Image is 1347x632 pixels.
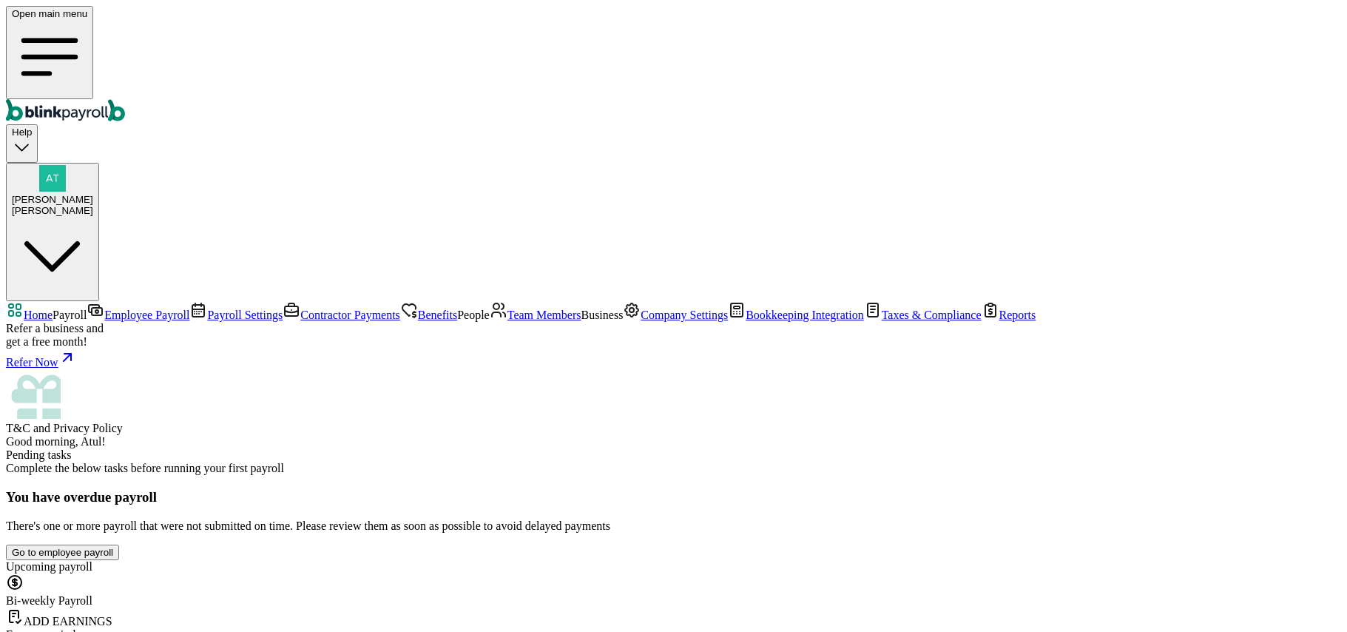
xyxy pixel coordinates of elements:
[6,435,106,448] span: Good morning, Atul!
[864,309,982,321] a: Taxes & Compliance
[641,309,728,321] span: Company Settings
[6,349,1341,369] a: Refer Now
[6,309,53,321] a: Home
[6,422,123,434] span: and
[283,309,400,321] a: Contractor Payments
[490,309,581,321] a: Team Members
[207,309,283,321] span: Payroll Settings
[6,520,1341,533] p: There's one or more payroll that were not submitted on time. Please review them as soon as possib...
[6,489,1341,505] h3: You have overdue payroll
[6,608,1341,628] div: ADD EARNINGS
[12,547,113,558] div: Go to employee payroll
[6,462,284,474] span: Complete the below tasks before running your first payroll
[6,594,92,607] span: Bi-weekly Payroll
[882,309,982,321] span: Taxes & Compliance
[1101,472,1347,632] iframe: Chat Widget
[53,309,87,321] span: Payroll
[53,422,123,434] span: Privacy Policy
[581,309,623,321] span: Business
[6,163,99,302] button: [PERSON_NAME][PERSON_NAME]
[104,309,189,321] span: Employee Payroll
[24,309,53,321] span: Home
[999,309,1036,321] span: Reports
[6,560,92,573] span: Upcoming payroll
[418,309,457,321] span: Benefits
[400,309,457,321] a: Benefits
[12,194,93,205] span: [PERSON_NAME]
[12,205,93,216] div: [PERSON_NAME]
[746,309,864,321] span: Bookkeeping Integration
[87,309,189,321] a: Employee Payroll
[6,422,30,434] span: T&C
[6,6,1341,124] nav: Global
[982,309,1036,321] a: Reports
[6,448,1341,462] div: Pending tasks
[300,309,400,321] span: Contractor Payments
[12,127,32,138] span: Help
[6,322,1341,349] div: Refer a business and get a free month!
[728,309,864,321] a: Bookkeeping Integration
[6,124,38,162] button: Help
[6,545,119,560] button: Go to employee payroll
[6,301,1341,435] nav: Sidebar
[457,309,490,321] span: People
[623,309,728,321] a: Company Settings
[6,6,93,99] button: Open main menu
[189,309,283,321] a: Payroll Settings
[507,309,581,321] span: Team Members
[12,8,87,19] span: Open main menu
